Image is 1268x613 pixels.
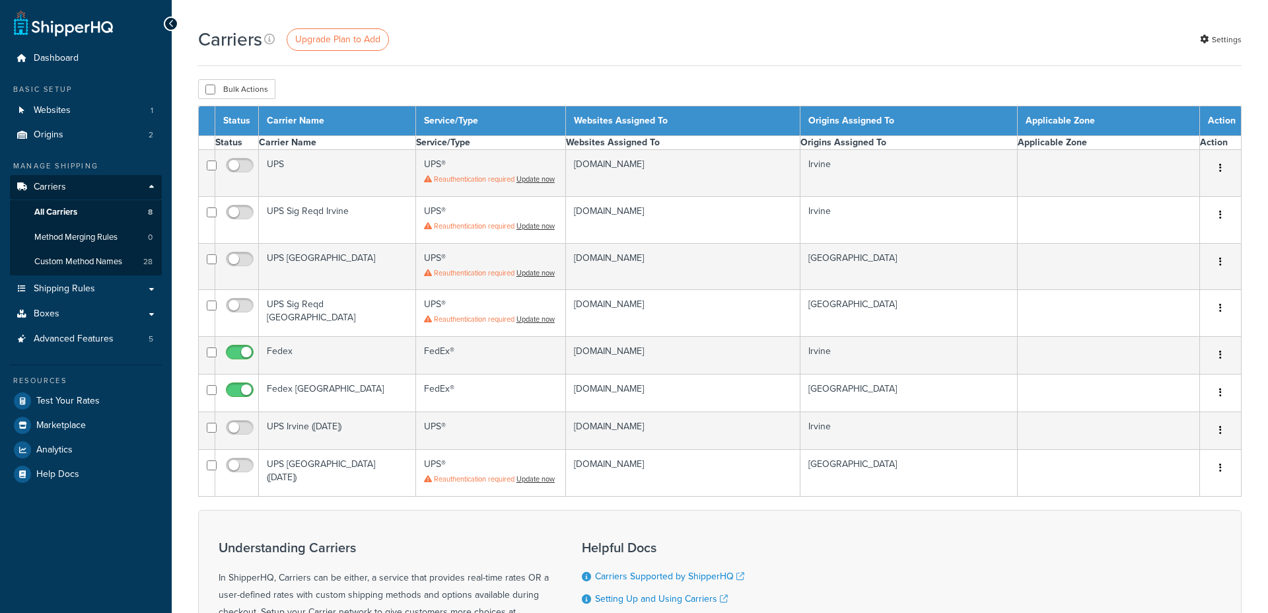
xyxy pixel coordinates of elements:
a: Update now [516,268,555,278]
td: UPS Irvine ([DATE]) [259,412,416,450]
li: Websites [10,98,162,123]
td: Fedex [259,337,416,375]
span: 1 [151,105,153,116]
th: Status [215,106,259,136]
span: Marketplace [36,420,86,431]
span: Shipping Rules [34,283,95,295]
a: Method Merging Rules 0 [10,225,162,250]
a: Settings [1200,30,1242,49]
td: [GEOGRAPHIC_DATA] [800,450,1017,497]
span: 28 [143,256,153,268]
span: Help Docs [36,469,79,480]
td: [DOMAIN_NAME] [566,243,800,290]
span: Reauthentication required [434,174,514,184]
td: FedEx® [415,375,565,412]
li: Carriers [10,175,162,275]
th: Origins Assigned To [800,136,1017,150]
a: Update now [516,314,555,324]
a: Marketplace [10,414,162,437]
td: UPS [GEOGRAPHIC_DATA] ([DATE]) [259,450,416,497]
th: Websites Assigned To [566,136,800,150]
td: FedEx® [415,337,565,375]
li: Origins [10,123,162,147]
th: Applicable Zone [1017,106,1199,136]
a: Boxes [10,302,162,326]
td: UPS® [415,450,565,497]
th: Action [1200,136,1242,150]
th: Carrier Name [259,136,416,150]
a: Dashboard [10,46,162,71]
th: Service/Type [415,106,565,136]
a: Setting Up and Using Carriers [595,592,728,606]
a: All Carriers 8 [10,200,162,225]
span: Analytics [36,445,73,456]
th: Websites Assigned To [566,106,800,136]
span: Boxes [34,308,59,320]
a: Websites 1 [10,98,162,123]
span: Origins [34,129,63,141]
td: UPS® [415,290,565,337]
td: UPS Sig Reqd Irvine [259,197,416,244]
span: Reauthentication required [434,221,514,231]
td: [GEOGRAPHIC_DATA] [800,243,1017,290]
a: Test Your Rates [10,389,162,413]
span: 5 [149,334,153,345]
th: Applicable Zone [1017,136,1199,150]
a: Update now [516,174,555,184]
td: UPS Sig Reqd [GEOGRAPHIC_DATA] [259,290,416,337]
td: UPS® [415,197,565,244]
td: Irvine [800,337,1017,375]
a: ShipperHQ Home [14,10,113,36]
a: Advanced Features 5 [10,327,162,351]
span: Advanced Features [34,334,114,345]
a: Shipping Rules [10,277,162,301]
a: Update now [516,474,555,484]
td: Irvine [800,150,1017,197]
td: [DOMAIN_NAME] [566,450,800,497]
span: Dashboard [34,53,79,64]
li: Advanced Features [10,327,162,351]
a: Carriers [10,175,162,199]
span: Upgrade Plan to Add [295,32,380,46]
span: Reauthentication required [434,474,514,484]
th: Service/Type [415,136,565,150]
td: UPS [GEOGRAPHIC_DATA] [259,243,416,290]
span: Reauthentication required [434,268,514,278]
a: Update now [516,221,555,231]
a: Upgrade Plan to Add [287,28,389,51]
span: All Carriers [34,207,77,218]
a: Help Docs [10,462,162,486]
td: [DOMAIN_NAME] [566,375,800,412]
span: Carriers [34,182,66,193]
td: [DOMAIN_NAME] [566,337,800,375]
div: Resources [10,375,162,386]
span: 0 [148,232,153,243]
td: [DOMAIN_NAME] [566,197,800,244]
span: Test Your Rates [36,396,100,407]
li: Method Merging Rules [10,225,162,250]
td: UPS® [415,150,565,197]
th: Origins Assigned To [800,106,1017,136]
div: Basic Setup [10,84,162,95]
h3: Helpful Docs [582,540,754,555]
a: Origins 2 [10,123,162,147]
td: [GEOGRAPHIC_DATA] [800,290,1017,337]
button: Bulk Actions [198,79,275,99]
span: Websites [34,105,71,116]
div: Manage Shipping [10,161,162,172]
td: UPS® [415,243,565,290]
span: Method Merging Rules [34,232,118,243]
a: Analytics [10,438,162,462]
td: [GEOGRAPHIC_DATA] [800,375,1017,412]
h1: Carriers [198,26,262,52]
span: Custom Method Names [34,256,122,268]
td: [DOMAIN_NAME] [566,290,800,337]
a: Custom Method Names 28 [10,250,162,274]
td: UPS® [415,412,565,450]
th: Carrier Name [259,106,416,136]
